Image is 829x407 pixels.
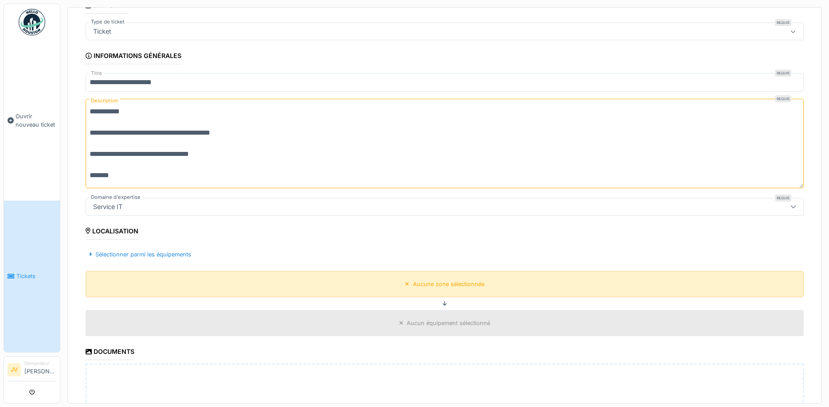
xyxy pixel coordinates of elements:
span: Tickets [16,272,56,280]
label: Description [89,95,120,106]
div: Service IT [90,202,126,212]
div: Requis [775,194,791,202]
label: Titre [89,70,104,77]
div: Demandeur [24,360,56,367]
div: Informations générales [86,49,181,64]
div: Documents [86,345,134,360]
a: Tickets [4,201,60,353]
div: Requis [775,19,791,26]
li: [PERSON_NAME] [24,360,56,379]
div: Aucune zone sélectionnée [413,280,484,288]
label: Type de ticket [89,18,126,26]
li: JV [8,363,21,376]
div: Sélectionner parmi les équipements [86,248,195,260]
div: Localisation [86,225,138,240]
label: Domaine d'expertise [89,194,142,201]
div: Aucun équipement sélectionné [407,319,490,327]
a: Ouvrir nouveau ticket [4,40,60,201]
a: JV Demandeur[PERSON_NAME] [8,360,56,381]
div: Requis [775,70,791,77]
img: Badge_color-CXgf-gQk.svg [19,9,45,35]
div: Ticket [90,27,115,36]
div: Requis [775,95,791,102]
span: Ouvrir nouveau ticket [16,112,56,129]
